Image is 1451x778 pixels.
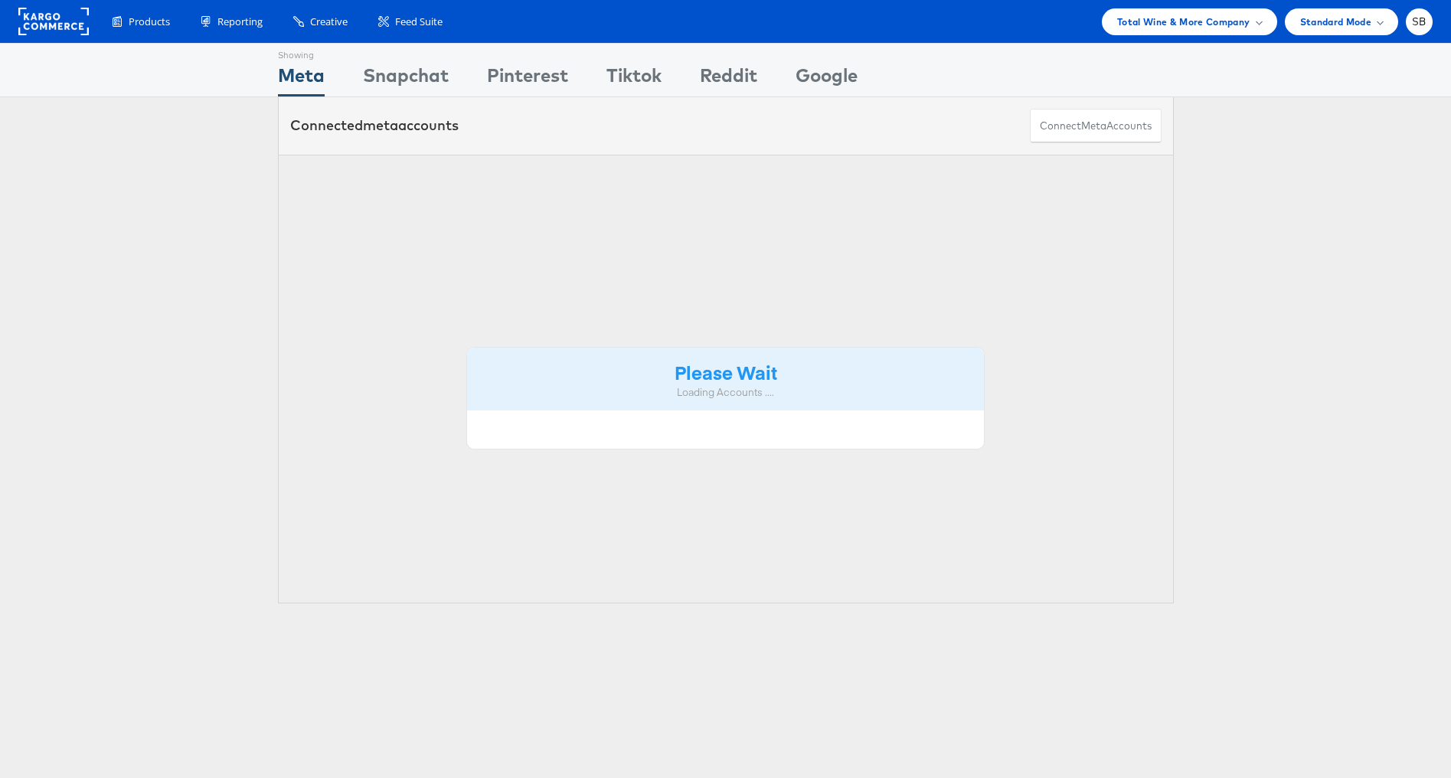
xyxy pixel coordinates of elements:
[1117,14,1250,30] span: Total Wine & More Company
[1300,14,1371,30] span: Standard Mode
[395,15,443,29] span: Feed Suite
[675,359,777,384] strong: Please Wait
[487,62,568,96] div: Pinterest
[129,15,170,29] span: Products
[278,62,325,96] div: Meta
[363,62,449,96] div: Snapchat
[290,116,459,136] div: Connected accounts
[1030,109,1162,143] button: ConnectmetaAccounts
[1412,17,1426,27] span: SB
[363,116,398,134] span: meta
[278,44,325,62] div: Showing
[796,62,858,96] div: Google
[310,15,348,29] span: Creative
[1081,119,1106,133] span: meta
[606,62,662,96] div: Tiktok
[217,15,263,29] span: Reporting
[700,62,757,96] div: Reddit
[479,385,973,400] div: Loading Accounts ....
